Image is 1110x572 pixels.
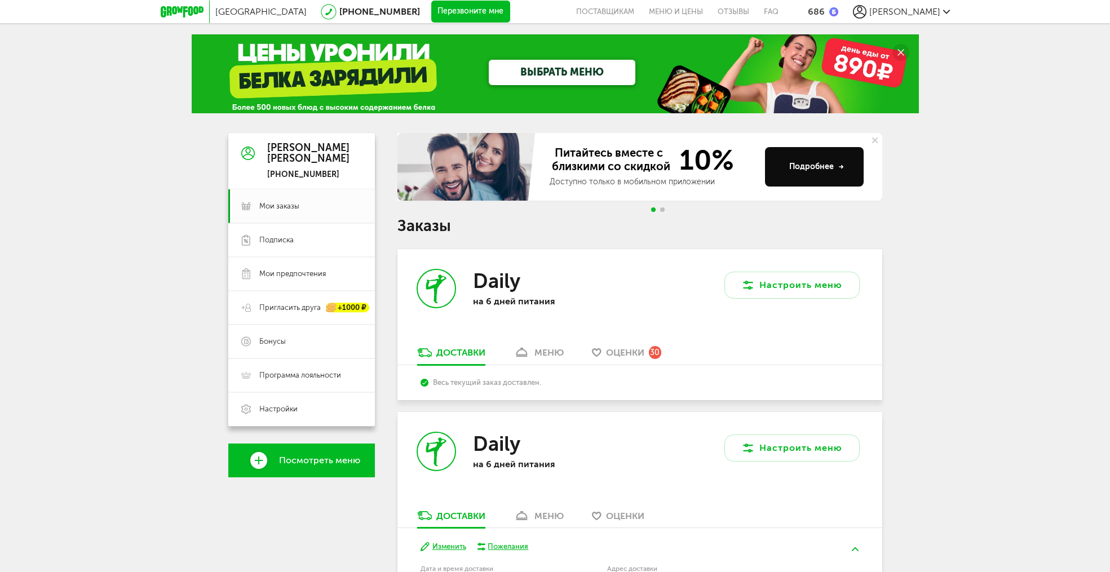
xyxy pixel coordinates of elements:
[473,296,620,307] p: на 6 дней питания
[473,269,521,293] h3: Daily
[259,303,321,313] span: Пригласить друга
[397,133,538,201] img: family-banner.579af9d.jpg
[534,347,564,358] div: меню
[606,511,644,521] span: Оценки
[228,444,375,477] a: Посмотреть меню
[724,434,860,462] button: Настроить меню
[724,272,860,299] button: Настроить меню
[765,147,864,187] button: Подробнее
[508,347,569,365] a: меню
[259,201,299,211] span: Мои заказы
[259,269,326,279] span: Мои предпочтения
[808,6,825,17] div: 686
[397,219,882,233] h1: Заказы
[228,223,375,257] a: Подписка
[550,146,673,174] span: Питайтесь вместе с близкими со скидкой
[326,303,369,313] div: +1000 ₽
[431,1,510,23] button: Перезвоните мне
[606,347,644,358] span: Оценки
[436,511,485,521] div: Доставки
[473,432,521,456] h3: Daily
[259,404,298,414] span: Настройки
[421,566,550,572] label: Дата и время доставки
[489,60,635,85] a: ВЫБРАТЬ МЕНЮ
[649,346,661,358] div: 30
[228,189,375,223] a: Мои заказы
[534,511,564,521] div: меню
[436,347,485,358] div: Доставки
[607,566,817,572] label: Адрес доставки
[228,392,375,426] a: Настройки
[259,235,294,245] span: Подписка
[228,325,375,358] a: Бонусы
[421,542,466,552] button: Изменить
[259,370,341,380] span: Программа лояльности
[339,6,420,17] a: [PHONE_NUMBER]
[267,143,350,165] div: [PERSON_NAME] [PERSON_NAME]
[586,509,650,527] a: Оценки
[228,358,375,392] a: Программа лояльности
[586,347,667,365] a: Оценки 30
[550,176,756,188] div: Доступно только в мобильном приложении
[215,6,307,17] span: [GEOGRAPHIC_DATA]
[789,161,844,172] div: Подробнее
[869,6,940,17] span: [PERSON_NAME]
[279,455,360,465] span: Посмотреть меню
[473,459,620,469] p: на 6 дней питания
[228,291,375,325] a: Пригласить друга +1000 ₽
[508,509,569,527] a: меню
[421,378,859,387] div: Весь текущий заказ доставлен.
[477,542,529,552] button: Пожелания
[829,7,838,16] img: bonus_b.cdccf46.png
[852,547,859,551] img: arrow-up-green.5eb5f82.svg
[651,207,656,212] span: Go to slide 1
[412,347,491,365] a: Доставки
[228,257,375,291] a: Мои предпочтения
[267,170,350,180] div: [PHONE_NUMBER]
[660,207,665,212] span: Go to slide 2
[259,336,286,347] span: Бонусы
[488,542,528,552] div: Пожелания
[412,509,491,527] a: Доставки
[673,146,734,174] span: 10%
